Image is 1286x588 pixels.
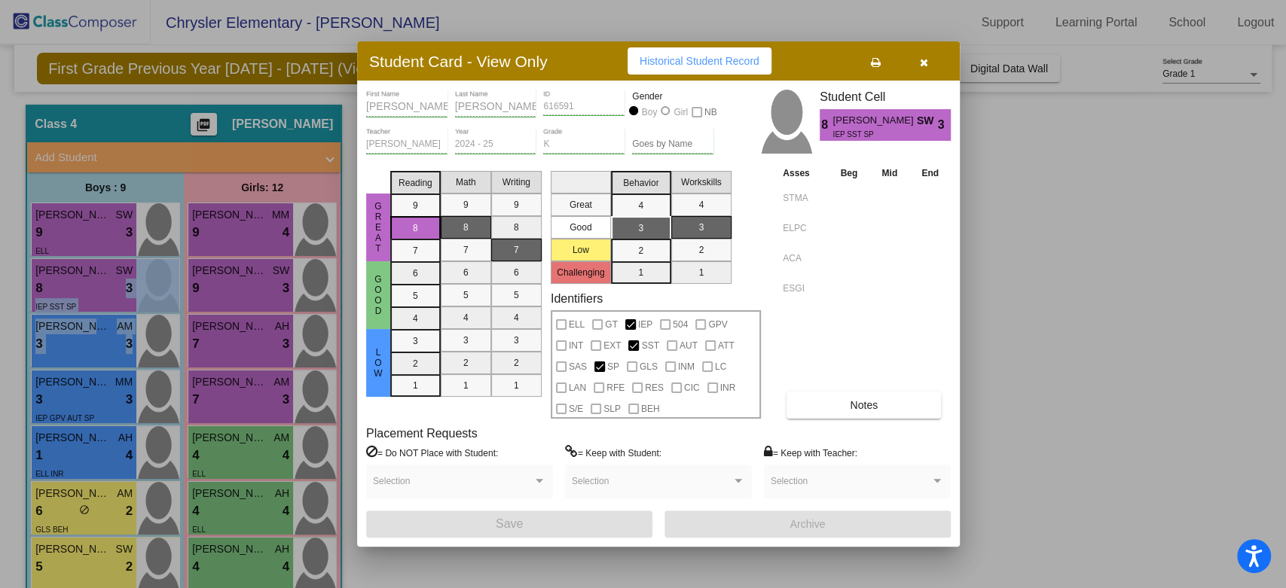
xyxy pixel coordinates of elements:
span: RES [645,379,664,397]
input: teacher [366,139,448,150]
input: Enter ID [543,102,625,112]
input: grade [543,139,625,150]
label: Identifiers [551,291,603,306]
span: LC [715,358,726,376]
label: = Do NOT Place with Student: [366,445,498,460]
span: RFE [606,379,625,397]
label: Placement Requests [366,426,478,440]
span: ATT [718,337,735,355]
input: assessment [783,187,824,209]
span: 504 [673,315,688,334]
input: assessment [783,277,824,300]
span: Good [371,274,385,316]
span: SST [641,337,658,355]
button: Historical Student Record [628,47,771,75]
th: Mid [869,165,909,181]
span: ELL [569,315,585,334]
span: INR [720,379,736,397]
label: = Keep with Student: [565,445,661,460]
span: CIC [684,379,700,397]
span: Great [371,201,385,254]
input: year [455,139,536,150]
button: Notes [787,391,941,419]
th: End [909,165,951,181]
span: Low [371,347,385,379]
label: = Keep with Teacher: [764,445,857,460]
span: BEH [641,400,660,418]
span: IEP [638,315,652,334]
input: assessment [783,217,824,239]
mat-label: Gender [632,90,713,103]
th: Beg [828,165,869,181]
span: 3 [938,116,951,134]
input: assessment [783,247,824,270]
span: S/E [569,400,583,418]
button: Archive [664,510,951,538]
span: IEP SST SP [832,129,906,140]
span: 8 [820,116,832,134]
span: SAS [569,358,587,376]
div: Boy [641,105,658,119]
th: Asses [779,165,828,181]
span: SLP [603,400,621,418]
h3: Student Card - View Only [369,52,548,71]
input: goes by name [632,139,713,150]
span: Save [496,517,523,530]
span: AUT [680,337,698,355]
span: Archive [790,518,826,530]
h3: Student Cell [820,90,951,104]
span: LAN [569,379,586,397]
span: INM [678,358,695,376]
span: GPV [708,315,727,334]
span: GLS [640,358,658,376]
div: Girl [673,105,688,119]
span: Historical Student Record [640,55,759,67]
span: EXT [603,337,621,355]
span: GT [605,315,618,334]
span: NB [704,103,717,121]
span: SP [607,358,619,376]
button: Save [366,510,652,538]
span: SW [917,113,938,129]
span: Notes [850,399,878,411]
span: [PERSON_NAME] [832,113,916,129]
span: INT [569,337,583,355]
